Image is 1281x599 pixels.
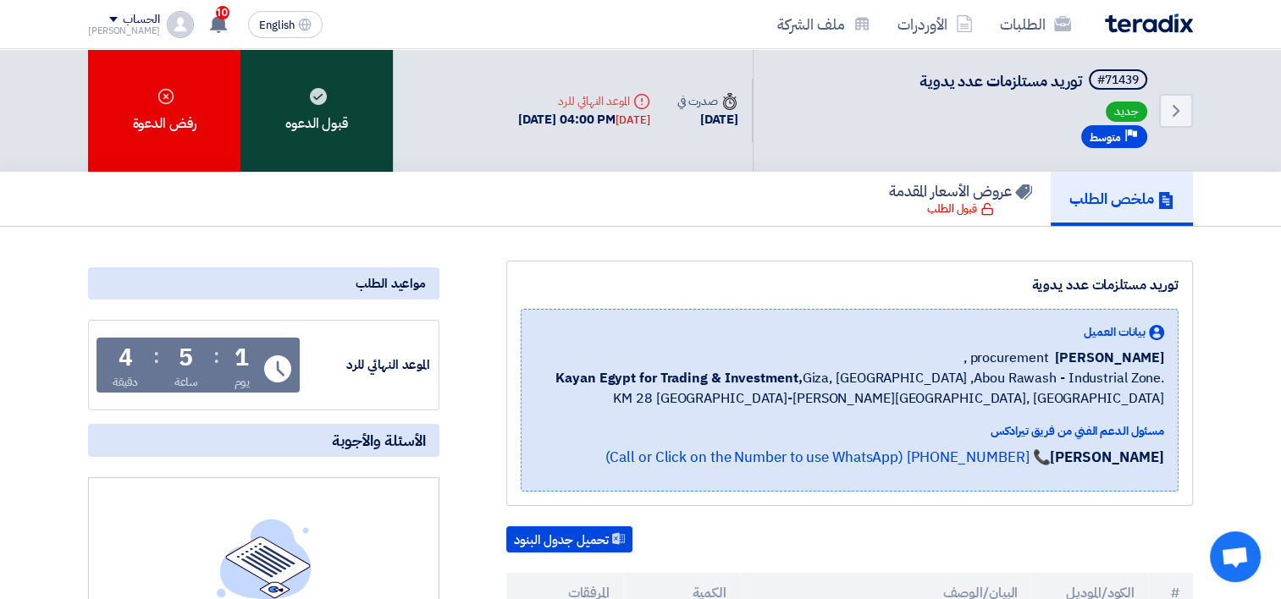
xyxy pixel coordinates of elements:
div: [DATE] 04:00 PM [518,110,650,129]
a: 📞 [PHONE_NUMBER] (Call or Click on the Number to use WhatsApp) [605,447,1050,468]
div: قبول الدعوه [240,49,393,172]
h5: توريد مستلزمات عدد يدوية [919,69,1151,93]
div: قبول الطلب [927,201,994,217]
span: جديد [1106,102,1147,122]
div: مسئول الدعم الفني من فريق تيرادكس [535,422,1164,440]
div: 4 [119,346,133,370]
button: تحميل جدول البنود [506,526,632,553]
div: الموعد النهائي للرد [303,355,430,375]
a: ملخص الطلب [1051,172,1193,226]
div: 5 [179,346,193,370]
span: procurement , [964,348,1049,368]
div: 1 [235,346,249,370]
span: 10 [216,6,229,19]
a: الأوردرات [884,4,986,44]
img: empty_state_list.svg [217,519,312,598]
div: ساعة [174,373,199,391]
h5: عروض الأسعار المقدمة [889,181,1032,201]
span: [PERSON_NAME] [1055,348,1164,368]
div: توريد مستلزمات عدد يدوية [521,275,1179,295]
div: الموعد النهائي للرد [518,92,650,110]
a: ملف الشركة [764,4,884,44]
div: دقيقة [113,373,139,391]
div: Open chat [1210,531,1261,582]
span: الأسئلة والأجوبة [332,431,426,450]
img: profile_test.png [167,11,194,38]
div: : [153,341,159,371]
div: [DATE] [677,110,738,129]
span: بيانات العميل [1084,323,1146,341]
div: الحساب [123,13,159,27]
div: مواعيد الطلب [88,267,439,299]
span: English [259,19,295,31]
div: يوم [234,373,250,391]
div: #71439 [1097,74,1139,86]
a: عروض الأسعار المقدمة قبول الطلب [870,172,1051,226]
span: Giza, [GEOGRAPHIC_DATA] ,Abou Rawash - Industrial Zone. KM 28 [GEOGRAPHIC_DATA]-[PERSON_NAME][GEO... [535,368,1164,409]
button: English [248,11,323,38]
div: : [213,341,219,371]
div: [DATE] [616,112,649,129]
a: الطلبات [986,4,1085,44]
strong: [PERSON_NAME] [1050,447,1164,468]
b: Kayan Egypt for Trading & Investment, [555,368,802,388]
div: [PERSON_NAME] [88,26,160,36]
img: Teradix logo [1105,14,1193,33]
div: صدرت في [677,92,738,110]
div: رفض الدعوة [88,49,240,172]
span: متوسط [1090,129,1121,146]
span: توريد مستلزمات عدد يدوية [919,69,1082,92]
h5: ملخص الطلب [1069,189,1174,208]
